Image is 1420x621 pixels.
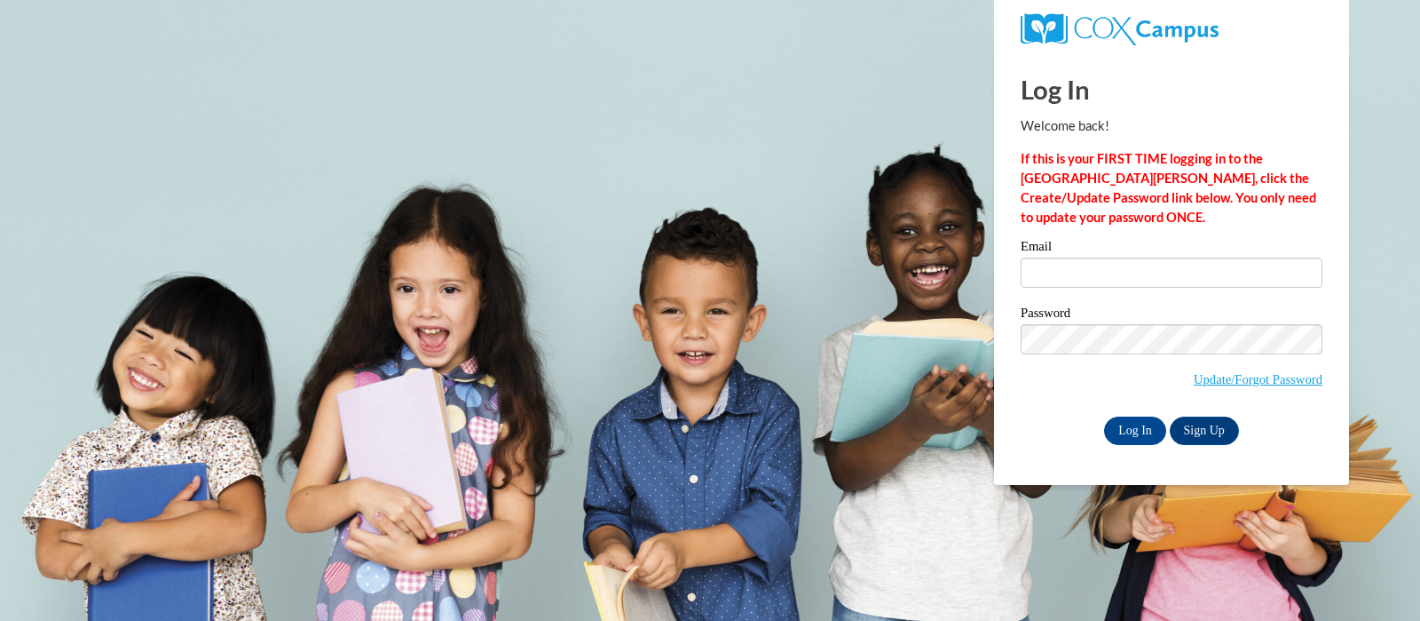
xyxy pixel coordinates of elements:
[1104,417,1166,445] input: Log In
[1021,13,1219,45] img: COX Campus
[1021,71,1322,107] h1: Log In
[1194,372,1322,386] a: Update/Forgot Password
[1021,20,1219,36] a: COX Campus
[1170,417,1239,445] a: Sign Up
[1021,240,1322,258] label: Email
[1021,307,1322,324] label: Password
[1021,151,1316,225] strong: If this is your FIRST TIME logging in to the [GEOGRAPHIC_DATA][PERSON_NAME], click the Create/Upd...
[1021,116,1322,136] p: Welcome back!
